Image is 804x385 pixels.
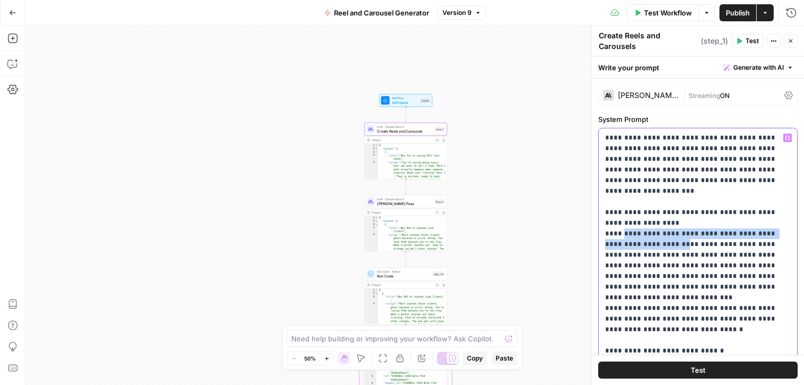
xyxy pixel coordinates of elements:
[405,252,407,267] g: Edge from step_2 to step_24
[372,138,432,142] div: Output
[375,289,378,292] span: Toggle code folding, rows 1 through 119
[746,36,759,46] span: Test
[435,127,445,132] div: Step 1
[365,219,378,223] div: 2
[719,4,756,21] button: Publish
[701,36,728,46] span: ( step_1 )
[365,296,378,302] div: 3
[438,6,486,20] button: Version 9
[377,197,432,201] span: LLM · Claude Opus 4
[467,354,483,363] span: Copy
[365,223,378,227] div: 3
[375,144,378,148] span: Toggle code folding, rows 1 through 110
[733,63,784,72] span: Generate with AI
[375,147,378,151] span: Toggle code folding, rows 2 through 109
[375,216,378,220] span: Toggle code folding, rows 1 through 121
[365,144,378,148] div: 1
[365,123,447,179] div: LLM · Claude Opus 4Create Reels and CarouselsStep 1Output{ "content":[ { "title":"Why You're Losi...
[375,292,378,296] span: Toggle code folding, rows 2 through 12
[720,92,730,100] span: ON
[365,375,376,382] div: 4
[463,351,487,365] button: Copy
[442,8,472,18] span: Version 9
[683,89,689,100] span: |
[304,354,316,363] span: 50%
[365,161,378,206] div: 5
[627,4,698,21] button: Test Workflow
[644,7,692,18] span: Test Workflow
[377,201,432,206] span: [PERSON_NAME] Pass
[372,210,432,215] div: Output
[433,272,445,276] div: Step 24
[392,100,418,105] span: Set Inputs
[689,92,720,100] span: Streaming
[405,107,407,122] g: Edge from start to step_1
[405,179,407,195] g: Edge from step_1 to step_2
[365,147,378,151] div: 2
[420,98,430,103] div: Inputs
[365,268,447,324] div: Run Code · PythonRun CodeStep 24Output[ { "title":"Why 90% of Coaches Lose Clients" , "script":"M...
[365,154,378,161] div: 4
[496,354,513,363] span: Paste
[719,61,798,75] button: Generate with AI
[365,195,447,252] div: LLM · Claude Opus 4[PERSON_NAME] PassStep 2Output{ "content":[ { "title":"Why 90% of Coaches Lose...
[365,151,378,154] div: 3
[392,96,418,100] span: Workflow
[618,92,679,99] div: [PERSON_NAME] Opus 4
[365,226,378,233] div: 4
[365,94,447,107] div: WorkflowSet InputsInputs
[365,368,376,375] div: 3
[377,128,433,134] span: Create Reels and Carousels
[365,302,378,341] div: 4
[691,365,706,375] span: Test
[434,199,445,204] div: Step 2
[334,7,429,18] span: Reel and Carousel Generator
[731,34,764,48] button: Test
[372,283,432,287] div: Output
[598,362,798,379] button: Test
[318,4,435,21] button: Reel and Carousel Generator
[377,125,433,129] span: LLM · Claude Opus 4
[726,7,750,18] span: Publish
[375,219,378,223] span: Toggle code folding, rows 2 through 120
[405,324,407,340] g: Edge from step_24 to step_20
[375,223,378,227] span: Toggle code folding, rows 3 through 13
[365,233,378,268] div: 5
[598,114,798,125] label: System Prompt
[377,273,431,278] span: Run Code
[365,216,378,220] div: 1
[599,30,698,52] textarea: Create Reels and Carousels
[365,292,378,296] div: 2
[375,151,378,154] span: Toggle code folding, rows 3 through 13
[377,269,431,274] span: Run Code · Python
[365,289,378,292] div: 1
[592,56,804,78] div: Write your prompt
[491,351,517,365] button: Paste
